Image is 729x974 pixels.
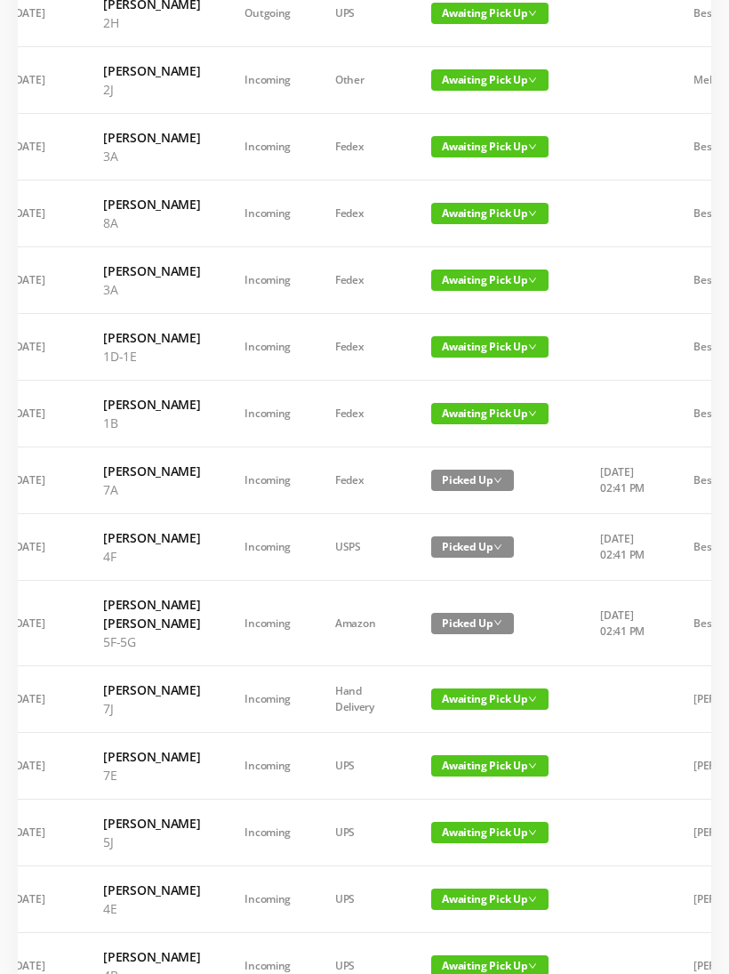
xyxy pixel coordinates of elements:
[103,699,200,718] p: 7J
[528,409,537,418] i: icon: down
[222,247,313,314] td: Incoming
[313,733,409,800] td: UPS
[528,761,537,770] i: icon: down
[103,833,200,851] p: 5J
[528,342,537,351] i: icon: down
[222,866,313,933] td: Incoming
[528,895,537,904] i: icon: down
[313,114,409,181] td: Fedex
[103,814,200,833] h6: [PERSON_NAME]
[313,314,409,381] td: Fedex
[103,13,200,32] p: 2H
[222,114,313,181] td: Incoming
[493,618,502,627] i: icon: down
[528,76,537,85] i: icon: down
[431,613,514,634] span: Picked Up
[528,142,537,151] i: icon: down
[313,514,409,581] td: USPS
[103,547,200,566] p: 4F
[528,962,537,970] i: icon: down
[222,314,313,381] td: Incoming
[222,381,313,447] td: Incoming
[103,747,200,766] h6: [PERSON_NAME]
[313,866,409,933] td: UPS
[103,213,200,232] p: 8A
[313,181,409,247] td: Fedex
[103,766,200,785] p: 7E
[431,270,549,291] span: Awaiting Pick Up
[103,462,200,480] h6: [PERSON_NAME]
[431,136,549,157] span: Awaiting Pick Up
[103,680,200,699] h6: [PERSON_NAME]
[103,328,200,347] h6: [PERSON_NAME]
[103,347,200,366] p: 1D-1E
[222,181,313,247] td: Incoming
[431,403,549,424] span: Awaiting Pick Up
[431,536,514,558] span: Picked Up
[431,203,549,224] span: Awaiting Pick Up
[103,480,200,499] p: 7A
[578,447,671,514] td: [DATE] 02:41 PM
[431,3,549,24] span: Awaiting Pick Up
[313,581,409,666] td: Amazon
[431,336,549,358] span: Awaiting Pick Up
[313,666,409,733] td: Hand Delivery
[103,395,200,414] h6: [PERSON_NAME]
[222,666,313,733] td: Incoming
[313,47,409,114] td: Other
[103,80,200,99] p: 2J
[103,899,200,918] p: 4E
[103,632,200,651] p: 5F-5G
[222,581,313,666] td: Incoming
[222,447,313,514] td: Incoming
[103,195,200,213] h6: [PERSON_NAME]
[103,147,200,165] p: 3A
[103,595,200,632] h6: [PERSON_NAME] [PERSON_NAME]
[103,881,200,899] h6: [PERSON_NAME]
[103,262,200,280] h6: [PERSON_NAME]
[313,247,409,314] td: Fedex
[103,280,200,299] p: 3A
[528,209,537,218] i: icon: down
[528,9,537,18] i: icon: down
[528,276,537,285] i: icon: down
[431,822,549,843] span: Awaiting Pick Up
[313,800,409,866] td: UPS
[222,514,313,581] td: Incoming
[431,889,549,910] span: Awaiting Pick Up
[103,528,200,547] h6: [PERSON_NAME]
[103,947,200,966] h6: [PERSON_NAME]
[222,47,313,114] td: Incoming
[431,688,549,710] span: Awaiting Pick Up
[528,828,537,837] i: icon: down
[578,581,671,666] td: [DATE] 02:41 PM
[493,543,502,551] i: icon: down
[313,447,409,514] td: Fedex
[431,755,549,777] span: Awaiting Pick Up
[103,61,200,80] h6: [PERSON_NAME]
[313,381,409,447] td: Fedex
[493,476,502,485] i: icon: down
[431,69,549,91] span: Awaiting Pick Up
[578,514,671,581] td: [DATE] 02:41 PM
[103,414,200,432] p: 1B
[431,470,514,491] span: Picked Up
[222,800,313,866] td: Incoming
[528,695,537,704] i: icon: down
[222,733,313,800] td: Incoming
[103,128,200,147] h6: [PERSON_NAME]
